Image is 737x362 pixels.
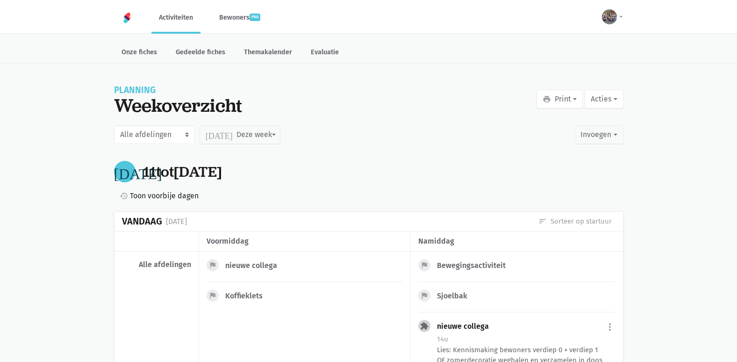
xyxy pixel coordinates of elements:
[166,216,187,228] div: [DATE]
[420,322,429,330] i: extension
[130,190,199,202] span: Toon voorbije dagen
[437,322,496,331] div: nieuwe collega
[207,235,403,247] div: voormiddag
[143,163,222,181] div: tot
[168,43,233,63] a: Gedeelde fiches
[114,94,242,116] div: Weekoverzicht
[206,130,233,139] i: [DATE]
[574,125,623,144] button: Invoegen
[122,12,133,23] img: Home
[151,2,200,33] a: Activiteiten
[418,235,615,247] div: namiddag
[538,216,612,226] a: Sorteer op startuur
[543,95,551,103] i: print
[585,90,623,109] button: Acties
[122,216,162,227] div: Vandaag
[208,291,217,300] i: flag
[420,261,429,269] i: flag
[114,43,165,63] a: Onze fiches
[420,291,429,300] i: flag
[208,261,217,269] i: flag
[225,291,270,301] div: Koffieklets
[212,2,268,33] a: Bewonerspro
[174,162,222,181] span: [DATE]
[437,261,513,270] div: Bewegingsactiviteit
[225,261,285,270] div: nieuwe collega
[537,90,583,109] button: Print
[122,260,191,269] div: Alle afdelingen
[114,86,242,94] div: Planning
[200,125,280,144] button: Deze week
[538,217,547,225] i: sort
[143,162,156,181] span: 11
[236,43,300,63] a: Themakalender
[250,14,260,21] span: pro
[114,164,162,179] i: [DATE]
[437,335,448,343] span: 14u
[437,291,475,301] div: Sjoelbak
[116,190,199,202] a: Toon voorbije dagen
[120,192,128,200] i: history
[303,43,346,63] a: Evaluatie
